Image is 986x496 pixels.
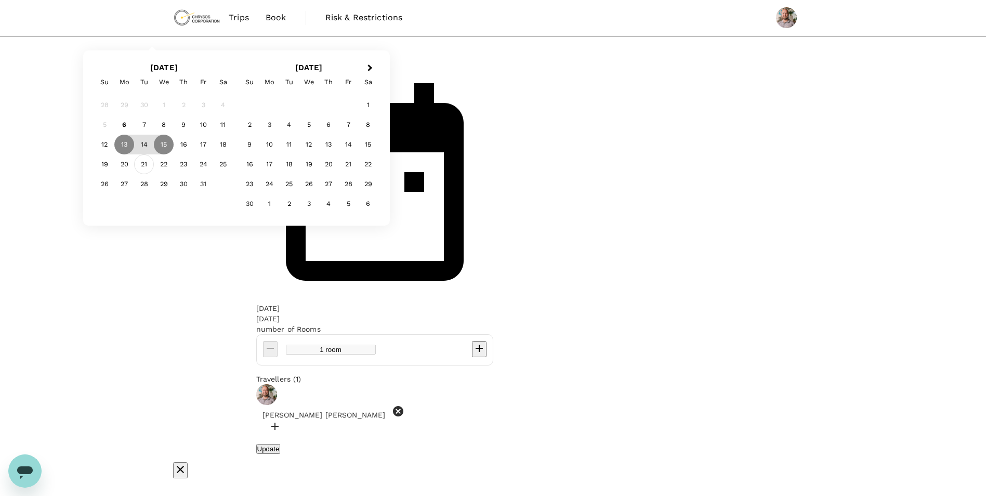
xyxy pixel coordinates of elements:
div: Choose Wednesday, October 22nd, 2025 [154,154,174,174]
div: Saturday [213,72,233,92]
div: Choose Thursday, October 16th, 2025 [174,135,193,154]
div: Choose Monday, November 10th, 2025 [259,135,279,154]
div: Not available Monday, September 29th, 2025 [114,95,134,115]
h2: [DATE] [236,63,382,72]
div: Choose Saturday, November 1st, 2025 [358,95,378,115]
div: Thursday [174,72,193,92]
div: Choose Thursday, November 27th, 2025 [319,174,338,194]
div: Choose Saturday, November 29th, 2025 [358,174,378,194]
div: Month November, 2025 [240,95,378,214]
div: Saturday [358,72,378,92]
div: Choose Monday, October 27th, 2025 [114,174,134,194]
div: Not available Friday, October 3rd, 2025 [193,95,213,115]
div: Choose Tuesday, November 11th, 2025 [279,135,299,154]
div: Choose Friday, October 10th, 2025 [193,115,213,135]
div: Tuesday [134,72,154,92]
div: Choose Tuesday, October 28th, 2025 [134,174,154,194]
div: Choose Thursday, November 20th, 2025 [319,154,338,174]
div: Friday [338,72,358,92]
div: Choose Friday, November 7th, 2025 [338,115,358,135]
button: Next Month [363,60,379,77]
div: Monday [259,72,279,92]
div: Choose Sunday, November 16th, 2025 [240,154,259,174]
div: Choose Monday, October 13th, 2025 [114,135,134,154]
div: Choose Friday, October 17th, 2025 [193,135,213,154]
div: Choose Tuesday, October 21st, 2025 [134,154,154,174]
span: Risk & Restrictions [325,11,403,24]
input: Add rooms [286,345,376,355]
div: Not available Tuesday, September 30th, 2025 [134,95,154,115]
div: Choose Saturday, October 25th, 2025 [213,154,233,174]
div: Choose Tuesday, November 18th, 2025 [279,154,299,174]
div: Thursday [319,72,338,92]
img: Chrysos Corporation [173,6,221,29]
div: Choose Friday, November 14th, 2025 [338,135,358,154]
h2: [DATE] [91,63,236,72]
div: Choose Monday, October 6th, 2025 [114,115,134,135]
span: [PERSON_NAME] [PERSON_NAME] [256,411,392,419]
div: Choose Sunday, November 2nd, 2025 [240,115,259,135]
div: Wednesday [299,72,319,92]
div: Choose Saturday, November 22nd, 2025 [358,154,378,174]
div: Choose Friday, December 5th, 2025 [338,194,358,214]
div: Choose Friday, October 31st, 2025 [193,174,213,194]
div: Not available Sunday, October 5th, 2025 [95,115,114,135]
div: Choose Saturday, October 18th, 2025 [213,135,233,154]
div: Choose Saturday, October 11th, 2025 [213,115,233,135]
img: Grant Royce Woods [776,7,797,28]
div: Choose Sunday, November 30th, 2025 [240,194,259,214]
div: Choose Tuesday, November 25th, 2025 [279,174,299,194]
div: Choose Sunday, October 12th, 2025 [95,135,114,154]
div: Monday [114,72,134,92]
div: Not available Thursday, October 2nd, 2025 [174,95,193,115]
div: Choose Saturday, November 15th, 2025 [358,135,378,154]
div: Choose Tuesday, October 14th, 2025 [134,135,154,154]
div: Not available Saturday, October 4th, 2025 [213,95,233,115]
div: Choose Tuesday, December 2nd, 2025 [279,194,299,214]
iframe: Button to launch messaging window [8,454,42,488]
div: Choose Wednesday, November 26th, 2025 [299,174,319,194]
div: Choose Sunday, November 9th, 2025 [240,135,259,154]
div: Travellers (1) [256,374,730,384]
div: Choose Saturday, December 6th, 2025 [358,194,378,214]
div: Sunday [240,72,259,92]
span: Trips [229,11,249,24]
div: Choose Thursday, December 4th, 2025 [319,194,338,214]
div: Month October, 2025 [95,95,233,194]
div: Choose Wednesday, October 29th, 2025 [154,174,174,194]
div: Choose Friday, October 24th, 2025 [193,154,213,174]
button: Update [256,444,281,454]
div: Choose Monday, November 17th, 2025 [259,154,279,174]
div: [PERSON_NAME] [PERSON_NAME] [256,384,730,420]
div: Choose Wednesday, December 3rd, 2025 [299,194,319,214]
div: Choose Friday, November 28th, 2025 [338,174,358,194]
div: Not available Sunday, September 28th, 2025 [95,95,114,115]
div: Choose Wednesday, November 12th, 2025 [299,135,319,154]
div: Choose Saturday, November 8th, 2025 [358,115,378,135]
div: Choose Tuesday, November 4th, 2025 [279,115,299,135]
div: Wednesday [154,72,174,92]
div: Sunday [95,72,114,92]
div: Choose Tuesday, October 7th, 2025 [134,115,154,135]
div: Choose Wednesday, November 5th, 2025 [299,115,319,135]
div: Choose Wednesday, October 15th, 2025 [154,135,174,154]
div: Choose Monday, December 1st, 2025 [259,194,279,214]
div: Choose Friday, November 21st, 2025 [338,154,358,174]
div: Choose Sunday, November 23rd, 2025 [240,174,259,194]
span: Book [266,11,286,24]
div: Choose Thursday, October 30th, 2025 [174,174,193,194]
div: Choose Thursday, October 9th, 2025 [174,115,193,135]
button: decrease [472,341,487,357]
div: Choose Sunday, October 19th, 2025 [95,154,114,174]
div: Friday [193,72,213,92]
div: Choose Monday, November 24th, 2025 [259,174,279,194]
div: Tuesday [279,72,299,92]
div: Choose Thursday, October 23rd, 2025 [174,154,193,174]
button: decrease [263,341,278,357]
img: avatar-689d4583424ee.jpeg [256,384,277,405]
div: Choose Monday, October 20th, 2025 [114,154,134,174]
div: Choose Wednesday, November 19th, 2025 [299,154,319,174]
div: Choose Wednesday, October 8th, 2025 [154,115,174,135]
div: Not available Wednesday, October 1st, 2025 [154,95,174,115]
div: Choose Thursday, November 13th, 2025 [319,135,338,154]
